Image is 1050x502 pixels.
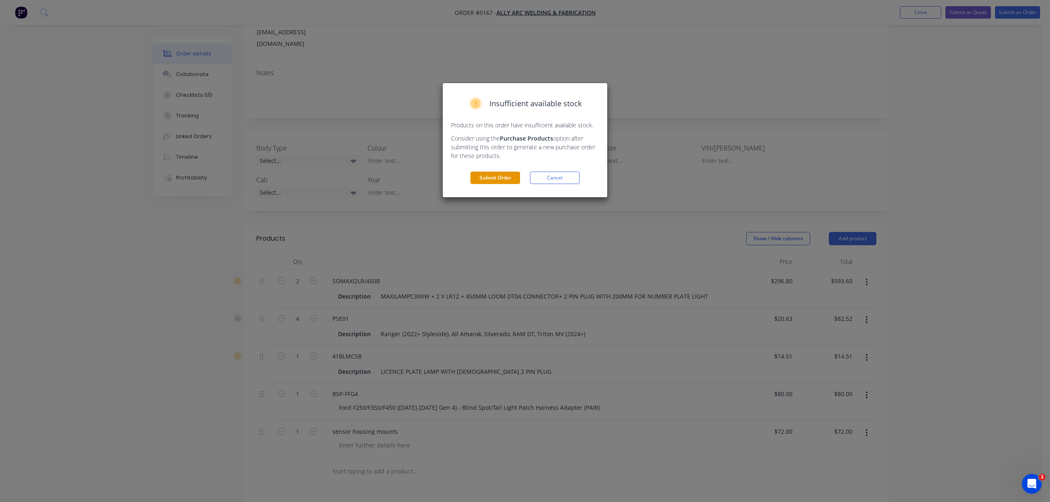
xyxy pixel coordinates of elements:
[489,98,582,109] span: Insufficient available stock
[451,134,599,160] p: Consider using the option after submitting this order to generate a new purchase order for these ...
[530,172,580,184] button: Cancel
[470,172,520,184] button: Submit Order
[451,121,599,129] p: Products on this order have insufficient available stock.
[1022,474,1042,494] iframe: Intercom live chat
[1039,474,1045,480] span: 1
[500,134,553,142] strong: Purchase Products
